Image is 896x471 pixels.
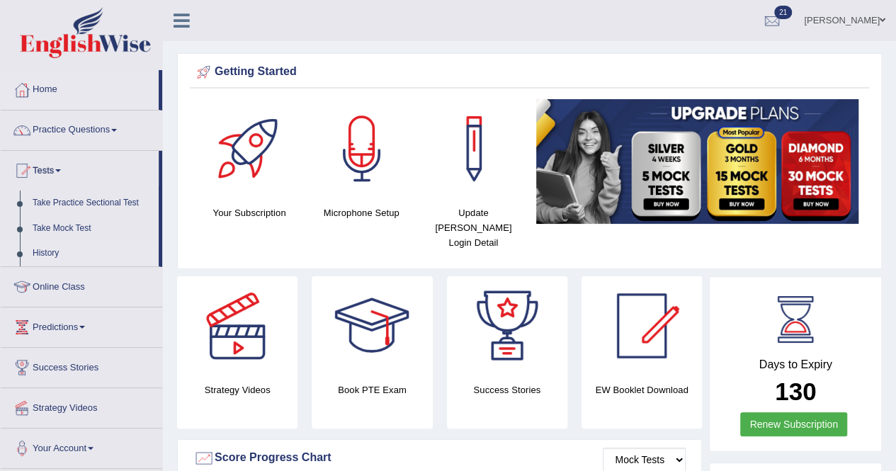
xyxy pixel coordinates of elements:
[1,110,162,146] a: Practice Questions
[1,348,162,383] a: Success Stories
[740,412,847,436] a: Renew Subscription
[312,382,432,397] h4: Book PTE Exam
[775,378,816,405] b: 130
[774,6,792,19] span: 21
[193,448,686,469] div: Score Progress Chart
[312,205,410,220] h4: Microphone Setup
[26,216,159,242] a: Take Mock Test
[1,429,162,464] a: Your Account
[424,205,522,250] h4: Update [PERSON_NAME] Login Detail
[193,62,866,83] div: Getting Started
[725,358,866,371] h4: Days to Expiry
[26,241,159,266] a: History
[1,388,162,424] a: Strategy Videos
[1,151,159,186] a: Tests
[26,191,159,216] a: Take Practice Sectional Test
[536,99,858,224] img: small5.jpg
[1,307,162,343] a: Predictions
[177,382,297,397] h4: Strategy Videos
[200,205,298,220] h4: Your Subscription
[1,267,162,302] a: Online Class
[447,382,567,397] h4: Success Stories
[582,382,702,397] h4: EW Booklet Download
[1,70,159,106] a: Home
